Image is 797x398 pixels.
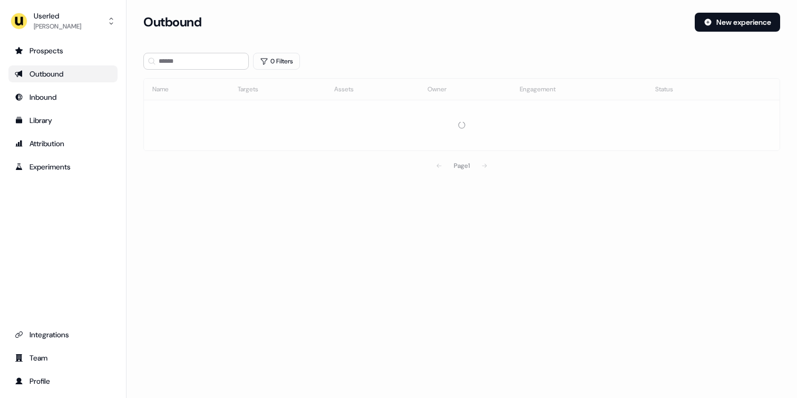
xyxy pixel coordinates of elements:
div: Integrations [15,329,111,340]
div: Team [15,353,111,363]
button: Userled[PERSON_NAME] [8,8,118,34]
a: Go to outbound experience [8,65,118,82]
a: Go to integrations [8,326,118,343]
h3: Outbound [143,14,201,30]
div: Inbound [15,92,111,102]
button: New experience [695,13,780,32]
div: Outbound [15,69,111,79]
div: Experiments [15,162,111,172]
a: Go to prospects [8,42,118,59]
div: Prospects [15,45,111,56]
a: Go to team [8,349,118,366]
div: [PERSON_NAME] [34,21,81,32]
div: Profile [15,376,111,386]
a: Go to templates [8,112,118,129]
a: Go to experiments [8,158,118,175]
div: Attribution [15,138,111,149]
button: 0 Filters [253,53,300,70]
div: Library [15,115,111,126]
a: Go to attribution [8,135,118,152]
div: Userled [34,11,81,21]
a: Go to profile [8,373,118,390]
a: Go to Inbound [8,89,118,106]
